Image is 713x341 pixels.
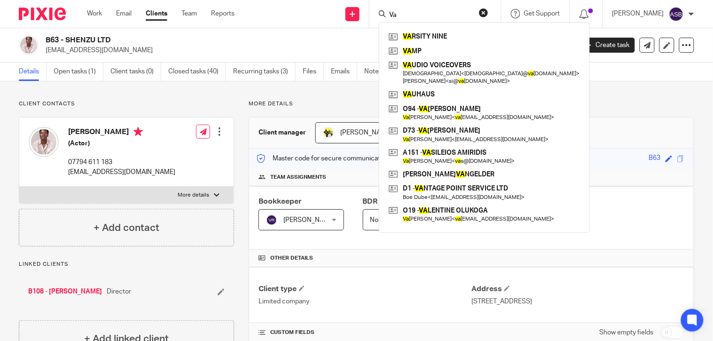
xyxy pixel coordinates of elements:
[46,35,462,45] h2: B63 - SHENZU LTD
[580,38,635,53] a: Create task
[178,191,209,199] p: More details
[256,154,418,163] p: Master code for secure communications and files
[168,63,226,81] a: Closed tasks (40)
[323,127,334,138] img: Carine-Starbridge.jpg
[29,127,59,157] img: Ashley%20Byam.jpg
[259,297,471,306] p: Limited company
[259,128,306,137] h3: Client manager
[303,63,324,81] a: Files
[87,9,102,18] a: Work
[340,129,392,136] span: [PERSON_NAME]
[370,217,408,223] span: Not selected
[19,100,234,108] p: Client contacts
[19,35,39,55] img: Ashley%20Byam.jpg
[54,63,103,81] a: Open tasks (1)
[471,284,684,294] h4: Address
[388,11,473,20] input: Search
[283,217,335,223] span: [PERSON_NAME]
[19,63,47,81] a: Details
[249,100,694,108] p: More details
[19,8,66,20] img: Pixie
[331,63,357,81] a: Emails
[669,7,684,22] img: svg%3E
[116,9,132,18] a: Email
[68,167,175,177] p: [EMAIL_ADDRESS][DOMAIN_NAME]
[107,287,131,296] span: Director
[94,221,159,235] h4: + Add contact
[363,198,378,205] span: BDR
[211,9,235,18] a: Reports
[68,158,175,167] p: 07794 611 183
[612,9,664,18] p: [PERSON_NAME]
[364,63,399,81] a: Notes (0)
[471,297,684,306] p: [STREET_ADDRESS]
[259,329,471,336] h4: CUSTOM FIELDS
[259,284,471,294] h4: Client type
[19,261,234,268] p: Linked clients
[146,9,167,18] a: Clients
[68,127,175,139] h4: [PERSON_NAME]
[600,328,654,337] label: Show empty fields
[133,127,143,136] i: Primary
[524,10,560,17] span: Get Support
[181,9,197,18] a: Team
[233,63,296,81] a: Recurring tasks (3)
[266,214,277,226] img: svg%3E
[649,153,661,164] div: B63
[46,46,566,55] p: [EMAIL_ADDRESS][DOMAIN_NAME]
[68,139,175,148] h5: (Actor)
[479,8,488,17] button: Clear
[270,174,326,181] span: Team assignments
[28,287,102,296] a: B108 - [PERSON_NAME]
[270,254,313,262] span: Other details
[110,63,161,81] a: Client tasks (0)
[259,198,302,205] span: Bookkeeper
